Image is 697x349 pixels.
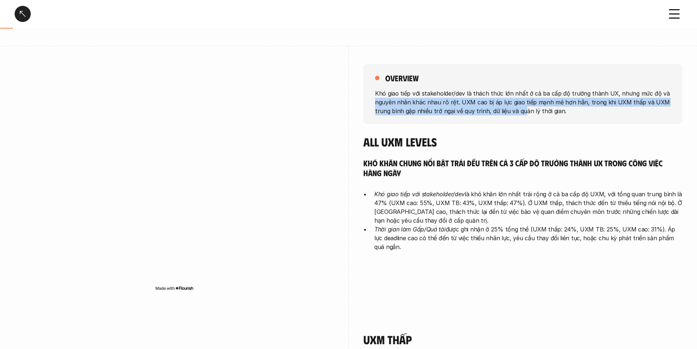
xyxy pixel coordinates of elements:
[363,333,682,346] h4: UXM Thấp
[375,89,671,115] p: Khó giao tiếp với stakeholder/dev là thách thức lớn nhất ở cả ba cấp độ trưởng thành UX, nhưng mứ...
[374,190,465,198] em: Khó giao tiếp với stakeholder/dev
[15,64,334,284] iframe: Interactive or visual content
[385,73,419,83] h5: overview
[374,190,682,225] p: là khó khăn lớn nhất trải rộng ở cả ba cấp độ UXM, với tổng quan trung bình là 47% (UXM cao: 55%,...
[374,226,446,233] em: Thời gian làm Gấp/Quá tải
[363,135,682,149] h4: All UXM levels
[374,225,682,251] p: được ghi nhận ở 25% tổng thể (UXM thấp: 24%, UXM TB: 25%, UXM cao: 31%). Áp lực deadline cao có t...
[363,158,682,178] h5: Khó khăn chung nổi bật trải đều trên cả 3 cấp độ trưởng thành UX trong công việc hàng ngày
[155,285,194,291] img: Made with Flourish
